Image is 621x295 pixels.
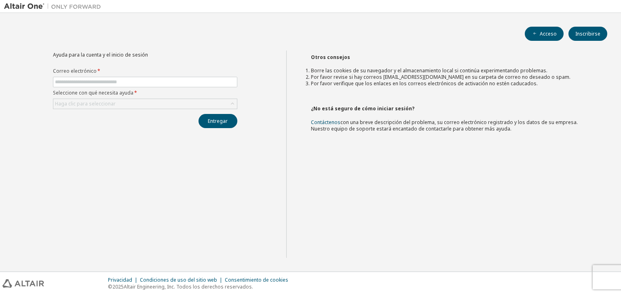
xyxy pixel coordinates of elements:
[311,119,340,126] a: Contáctenos
[311,80,538,87] font: Por favor verifique que los enlaces en los correos electrónicos de activación no estén caducados.
[208,118,228,124] font: Entregar
[53,51,148,58] font: Ayuda para la cuenta y el inicio de sesión
[124,283,253,290] font: Altair Engineering, Inc. Todos los derechos reservados.
[311,105,414,112] font: ¿No está seguro de cómo iniciar sesión?
[311,67,547,74] font: Borre las cookies de su navegador y el almacenamiento local si continúa experimentando problemas.
[311,74,570,80] font: Por favor revise si hay correos [EMAIL_ADDRESS][DOMAIN_NAME] en su carpeta de correo no deseado o...
[112,283,124,290] font: 2025
[540,30,557,37] font: Acceso
[108,276,132,283] font: Privacidad
[225,276,288,283] font: Consentimiento de cookies
[525,27,564,41] button: Acceso
[55,100,116,107] font: Haga clic para seleccionar
[53,99,237,109] div: Haga clic para seleccionar
[311,54,350,61] font: Otros consejos
[140,276,217,283] font: Condiciones de uso del sitio web
[53,89,133,96] font: Seleccione con qué necesita ayuda
[53,67,97,74] font: Correo electrónico
[4,2,105,11] img: Altair Uno
[311,119,578,132] font: con una breve descripción del problema, su correo electrónico registrado y los datos de su empres...
[2,279,44,288] img: altair_logo.svg
[199,114,237,128] button: Entregar
[575,30,600,37] font: Inscribirse
[108,283,112,290] font: ©
[568,27,607,41] button: Inscribirse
